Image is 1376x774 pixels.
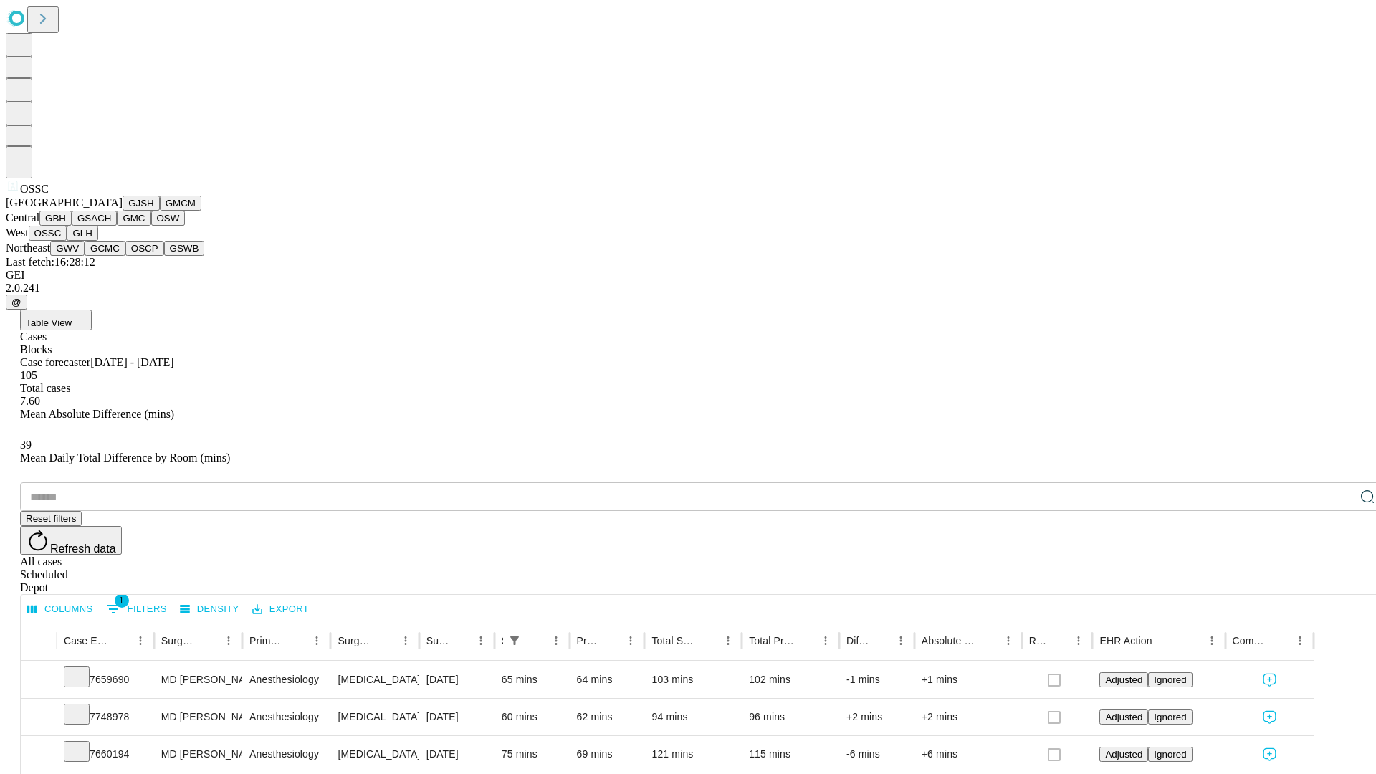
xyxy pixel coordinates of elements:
[1148,672,1192,687] button: Ignored
[249,736,323,773] div: Anesthesiology
[651,699,735,735] div: 94 mins
[160,196,201,211] button: GMCM
[749,635,794,646] div: Total Predicted Duration
[20,526,122,555] button: Refresh data
[20,356,90,368] span: Case forecaster
[64,699,147,735] div: 7748978
[20,382,70,394] span: Total cases
[502,699,563,735] div: 60 mins
[338,736,411,773] div: [MEDICAL_DATA] INCISIONAL/VENTRAL/UMBILICAL [MEDICAL_DATA] INITIAL 3-10 CM INCARCERATED/STRANGULATED
[718,631,738,651] button: Menu
[28,668,49,693] button: Expand
[6,211,39,224] span: Central
[338,661,411,698] div: [MEDICAL_DATA]
[39,211,72,226] button: GBH
[338,635,373,646] div: Surgery Name
[1154,631,1174,651] button: Sort
[249,661,323,698] div: Anesthesiology
[846,736,907,773] div: -6 mins
[816,631,836,651] button: Menu
[426,635,449,646] div: Surgery Date
[922,661,1015,698] div: +1 mins
[577,736,638,773] div: 69 mins
[451,631,471,651] button: Sort
[546,631,566,651] button: Menu
[287,631,307,651] button: Sort
[1099,709,1148,725] button: Adjusted
[11,297,21,307] span: @
[123,196,160,211] button: GJSH
[502,661,563,698] div: 65 mins
[846,699,907,735] div: +2 mins
[6,196,123,209] span: [GEOGRAPHIC_DATA]
[1099,635,1152,646] div: EHR Action
[1290,631,1310,651] button: Menu
[1105,712,1142,722] span: Adjusted
[72,211,117,226] button: GSACH
[50,241,85,256] button: GWV
[125,241,164,256] button: OSCP
[130,631,150,651] button: Menu
[6,256,95,268] span: Last fetch: 16:28:12
[526,631,546,651] button: Sort
[161,635,197,646] div: Surgeon Name
[749,699,832,735] div: 96 mins
[1148,747,1192,762] button: Ignored
[978,631,998,651] button: Sort
[28,742,49,768] button: Expand
[90,356,173,368] span: [DATE] - [DATE]
[998,631,1018,651] button: Menu
[29,226,67,241] button: OSSC
[6,295,27,310] button: @
[1099,672,1148,687] button: Adjusted
[176,598,243,621] button: Density
[20,369,37,381] span: 105
[64,736,147,773] div: 7660194
[28,705,49,730] button: Expand
[115,593,129,608] span: 1
[846,661,907,698] div: -1 mins
[20,310,92,330] button: Table View
[577,699,638,735] div: 62 mins
[20,408,174,420] span: Mean Absolute Difference (mins)
[426,661,487,698] div: [DATE]
[601,631,621,651] button: Sort
[1105,674,1142,685] span: Adjusted
[6,269,1370,282] div: GEI
[1202,631,1222,651] button: Menu
[396,631,416,651] button: Menu
[505,631,525,651] div: 1 active filter
[110,631,130,651] button: Sort
[20,183,49,195] span: OSSC
[85,241,125,256] button: GCMC
[249,598,312,621] button: Export
[1105,749,1142,760] span: Adjusted
[20,395,40,407] span: 7.60
[1099,747,1148,762] button: Adjusted
[26,513,76,524] span: Reset filters
[1148,709,1192,725] button: Ignored
[749,661,832,698] div: 102 mins
[505,631,525,651] button: Show filters
[67,226,97,241] button: GLH
[199,631,219,651] button: Sort
[24,598,97,621] button: Select columns
[50,543,116,555] span: Refresh data
[249,635,285,646] div: Primary Service
[6,282,1370,295] div: 2.0.241
[26,317,72,328] span: Table View
[1154,712,1186,722] span: Ignored
[338,699,411,735] div: [MEDICAL_DATA]
[891,631,911,651] button: Menu
[219,631,239,651] button: Menu
[651,736,735,773] div: 121 mins
[151,211,186,226] button: OSW
[651,661,735,698] div: 103 mins
[20,511,82,526] button: Reset filters
[117,211,150,226] button: GMC
[161,661,235,698] div: MD [PERSON_NAME] [PERSON_NAME] Md
[698,631,718,651] button: Sort
[426,699,487,735] div: [DATE]
[249,699,323,735] div: Anesthesiology
[749,736,832,773] div: 115 mins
